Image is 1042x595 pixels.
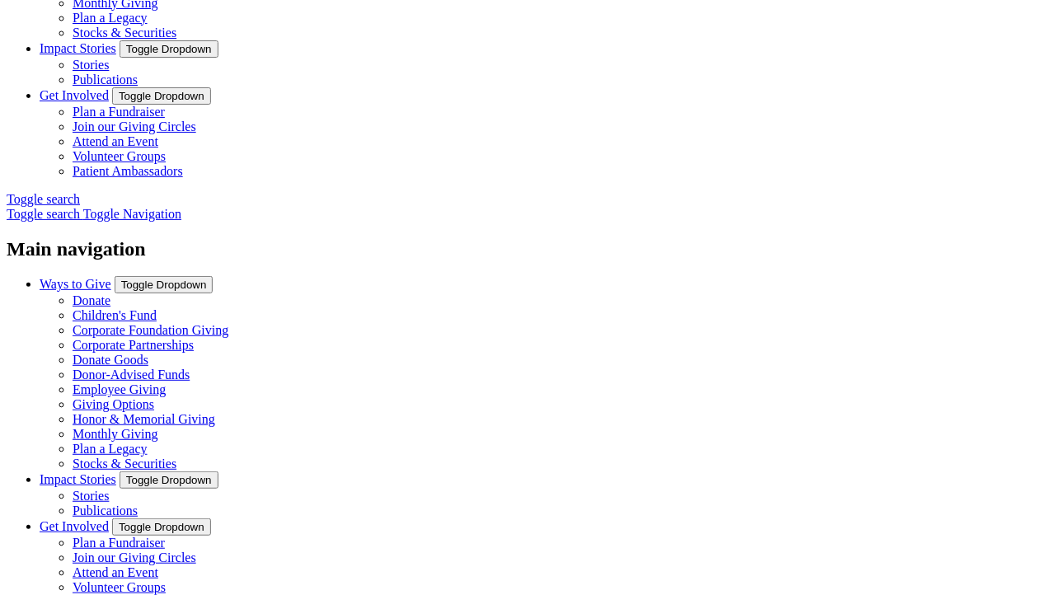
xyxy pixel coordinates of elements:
a: Ways to Give [40,277,111,291]
a: Giving Options [73,397,154,411]
a: Volunteer Groups [73,149,166,163]
a: Monthly Giving [73,427,158,441]
a: Attend an Event [73,134,158,148]
a: Stocks & Securities [73,457,176,471]
button: Toggle Dropdown [112,518,211,536]
a: Join our Giving Circles [73,119,196,134]
button: Toggle Dropdown [120,40,218,58]
a: Corporate Foundation Giving [73,323,228,337]
a: Stocks & Securities [73,26,176,40]
a: Honor & Memorial Giving [73,412,215,426]
a: Stories [73,58,109,72]
a: Attend an Event [73,565,158,579]
h2: Main navigation [7,238,1035,260]
a: Impact Stories [40,472,116,486]
a: Children's Fund [73,308,157,322]
a: Plan a Fundraiser [73,536,165,550]
button: Toggle Dropdown [112,87,211,105]
a: Publications [73,73,138,87]
a: Donate [73,293,110,307]
span: Toggle Navigation [83,207,181,221]
button: Toggle Dropdown [115,276,214,293]
a: Plan a Fundraiser [73,105,165,119]
button: Toggle Dropdown [120,471,218,489]
span: Toggle search [7,207,80,221]
a: Volunteer Groups [73,580,166,594]
a: Corporate Partnerships [73,338,194,352]
a: Stories [73,489,109,503]
a: Publications [73,504,138,518]
span: Toggle search [7,192,80,206]
a: Get Involved [40,88,109,102]
a: Plan a Legacy [73,11,148,25]
a: Impact Stories [40,41,116,55]
a: Employee Giving [73,382,166,396]
a: Get Involved [40,519,109,533]
a: Patient Ambassadors [73,164,183,178]
a: Plan a Legacy [73,442,148,456]
a: Donor-Advised Funds [73,368,190,382]
a: Join our Giving Circles [73,550,196,565]
a: Donate Goods [73,353,148,367]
